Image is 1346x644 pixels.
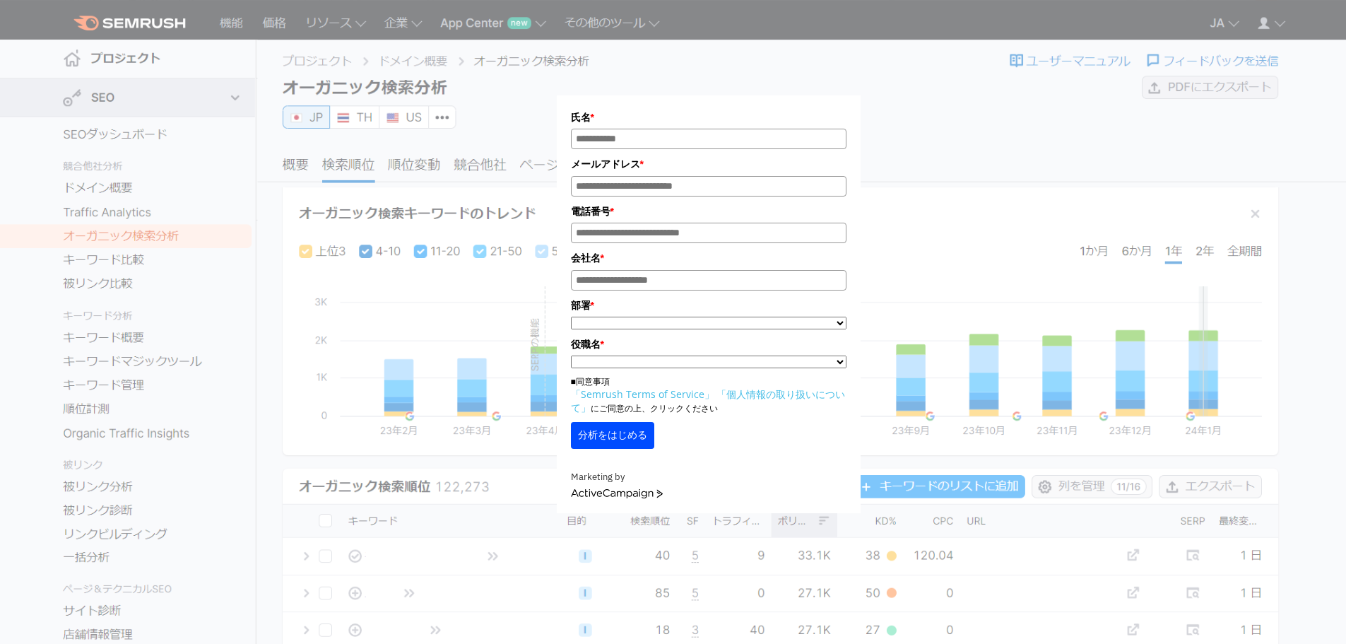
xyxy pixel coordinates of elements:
label: 会社名 [571,250,846,266]
p: ■同意事項 にご同意の上、クリックください [571,375,846,415]
label: 電話番号 [571,204,846,219]
a: 「個人情報の取り扱いについて」 [571,387,845,414]
label: メールアドレス [571,156,846,172]
button: 分析をはじめる [571,422,654,449]
label: 氏名 [571,110,846,125]
div: Marketing by [571,470,846,485]
label: 役職名 [571,336,846,352]
a: 「Semrush Terms of Service」 [571,387,714,401]
label: 部署 [571,298,846,313]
